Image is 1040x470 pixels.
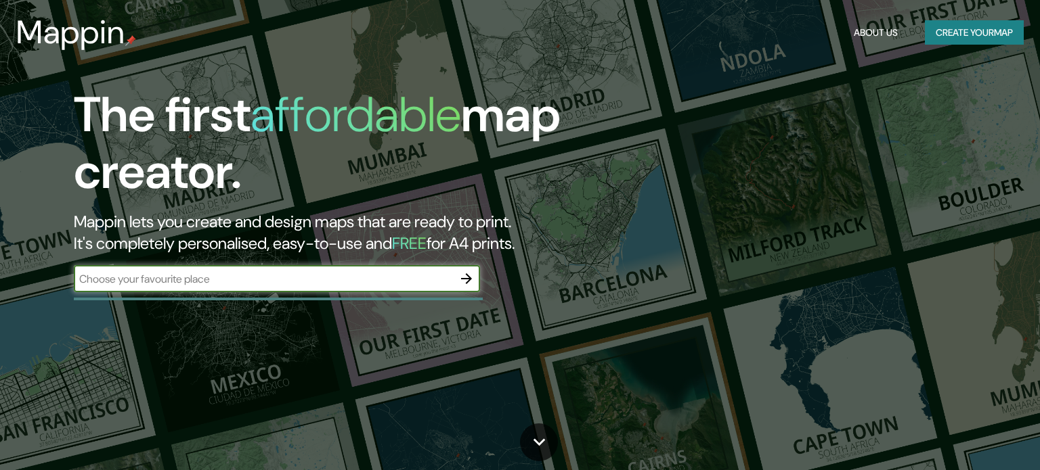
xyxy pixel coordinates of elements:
input: Choose your favourite place [74,271,453,287]
img: mappin-pin [125,35,136,46]
h5: FREE [392,233,427,254]
h3: Mappin [16,14,125,51]
button: About Us [848,20,903,45]
h2: Mappin lets you create and design maps that are ready to print. It's completely personalised, eas... [74,211,594,254]
button: Create yourmap [925,20,1024,45]
h1: The first map creator. [74,87,594,211]
h1: affordable [251,83,461,146]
